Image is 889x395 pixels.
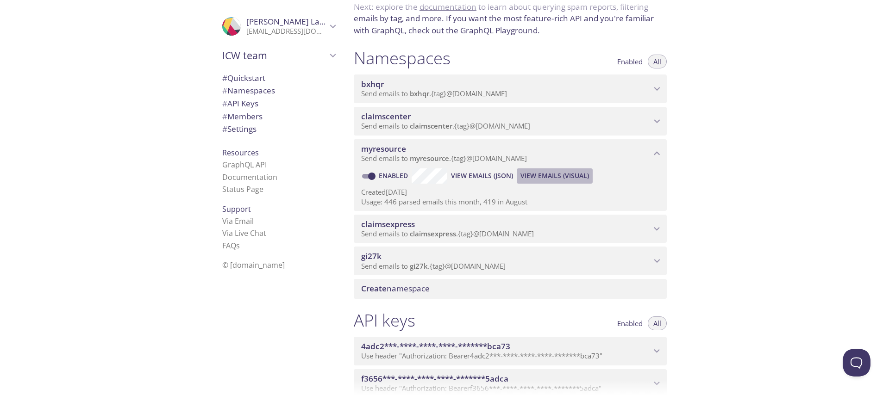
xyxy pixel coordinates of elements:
span: bxhqr [410,89,429,98]
span: Send emails to . {tag} @[DOMAIN_NAME] [361,154,527,163]
span: View Emails (Visual) [520,170,589,181]
span: # [222,98,227,109]
div: Rajesh Lakhinana [215,11,343,42]
a: Enabled [377,171,412,180]
span: Members [222,111,263,122]
div: claimsexpress namespace [354,215,667,243]
button: Enabled [612,55,648,68]
div: bxhqr namespace [354,74,667,103]
span: claimscenter [410,121,452,130]
span: claimsexpress [410,229,456,238]
a: FAQ [222,241,240,251]
a: Documentation [222,172,277,182]
a: GraphQL Playground [460,25,538,36]
span: bxhqr [361,79,384,89]
span: Quickstart [222,73,265,83]
button: View Emails (Visual) [517,168,593,183]
a: Status Page [222,184,263,194]
div: claimscenter namespace [354,107,667,136]
span: # [222,123,227,134]
div: Team Settings [215,123,343,136]
div: gi27k namespace [354,247,667,275]
span: gi27k [410,261,428,271]
span: [PERSON_NAME] Lakhinana [246,16,350,27]
p: Usage: 446 parsed emails this month, 419 in August [361,197,659,207]
span: ICW team [222,49,327,62]
a: Via Email [222,216,254,226]
span: Resources [222,148,259,158]
div: API Keys [215,97,343,110]
span: Send emails to . {tag} @[DOMAIN_NAME] [361,89,507,98]
p: Next: explore the to learn about querying spam reports, filtering emails by tag, and more. If you... [354,1,667,37]
span: Send emails to . {tag} @[DOMAIN_NAME] [361,261,506,271]
span: Support [222,204,251,214]
span: Send emails to . {tag} @[DOMAIN_NAME] [361,121,530,130]
button: Enabled [612,316,648,330]
span: claimscenter [361,111,411,122]
div: Create namespace [354,279,667,298]
span: # [222,85,227,96]
span: API Keys [222,98,258,109]
span: myresource [410,154,449,163]
h1: API keys [354,310,415,331]
iframe: Help Scout Beacon - Open [843,349,870,376]
span: namespace [361,283,430,294]
span: © [DOMAIN_NAME] [222,260,285,270]
span: # [222,111,227,122]
a: Via Live Chat [222,228,266,238]
span: claimsexpress [361,219,415,229]
span: Settings [222,123,257,134]
a: GraphQL API [222,160,267,170]
div: myresource namespace [354,139,667,168]
span: myresource [361,143,406,154]
span: Create [361,283,387,294]
p: Created [DATE] [361,187,659,197]
button: All [648,55,667,68]
div: Namespaces [215,84,343,97]
div: ICW team [215,43,343,68]
span: # [222,73,227,83]
span: s [236,241,240,251]
div: Members [215,110,343,123]
span: Send emails to . {tag} @[DOMAIN_NAME] [361,229,534,238]
span: View Emails (JSON) [451,170,513,181]
h1: Namespaces [354,48,451,68]
button: View Emails (JSON) [447,168,517,183]
div: Quickstart [215,72,343,85]
button: All [648,316,667,330]
span: Namespaces [222,85,275,96]
p: [EMAIL_ADDRESS][DOMAIN_NAME] [246,27,327,36]
span: gi27k [361,251,382,261]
